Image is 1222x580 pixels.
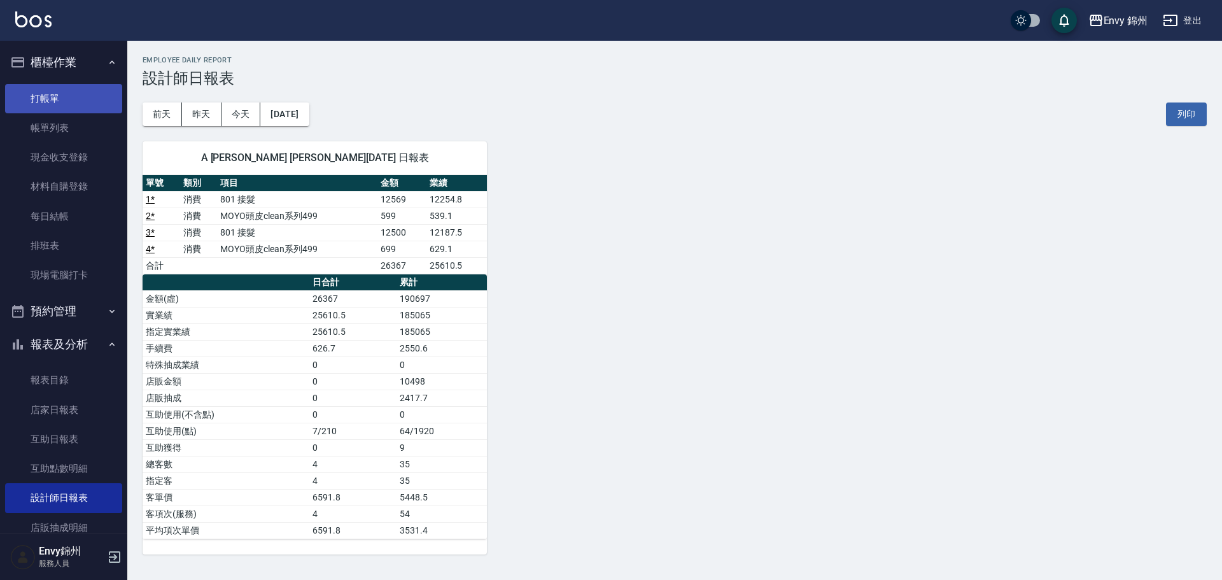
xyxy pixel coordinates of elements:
td: 64/1920 [397,423,487,439]
td: 0 [397,357,487,373]
td: 客項次(服務) [143,506,309,522]
button: 預約管理 [5,295,122,328]
a: 互助日報表 [5,425,122,454]
a: 排班表 [5,231,122,260]
td: 互助獲得 [143,439,309,456]
td: 消費 [180,241,218,257]
button: [DATE] [260,103,309,126]
td: 801 接髮 [217,191,377,208]
td: 0 [309,390,397,406]
td: MOYO頭皮clean系列499 [217,208,377,224]
td: 店販抽成 [143,390,309,406]
th: 單號 [143,175,180,192]
td: 0 [309,439,397,456]
button: 昨天 [182,103,221,126]
td: 5448.5 [397,489,487,506]
th: 日合計 [309,274,397,291]
td: 35 [397,456,487,472]
td: 7/210 [309,423,397,439]
td: 平均項次單價 [143,522,309,539]
p: 服務人員 [39,558,104,569]
td: 629.1 [426,241,488,257]
td: 25610.5 [309,307,397,323]
img: Logo [15,11,52,27]
td: 3531.4 [397,522,487,539]
td: 35 [397,472,487,489]
td: 185065 [397,307,487,323]
a: 店販抽成明細 [5,513,122,542]
td: 12254.8 [426,191,488,208]
h2: Employee Daily Report [143,56,1207,64]
td: 總客數 [143,456,309,472]
td: 9 [397,439,487,456]
td: 25610.5 [309,323,397,340]
td: 客單價 [143,489,309,506]
td: 指定客 [143,472,309,489]
button: Envy 錦州 [1083,8,1153,34]
td: 599 [377,208,426,224]
td: 手續費 [143,340,309,357]
td: 消費 [180,208,218,224]
a: 現場電腦打卡 [5,260,122,290]
a: 互助點數明細 [5,454,122,483]
button: 今天 [221,103,261,126]
table: a dense table [143,175,487,274]
a: 材料自購登錄 [5,172,122,201]
td: 185065 [397,323,487,340]
td: 26367 [377,257,426,274]
td: 4 [309,456,397,472]
td: 指定實業績 [143,323,309,340]
button: save [1051,8,1077,33]
td: 特殊抽成業績 [143,357,309,373]
button: 櫃檯作業 [5,46,122,79]
td: 6591.8 [309,522,397,539]
td: 626.7 [309,340,397,357]
td: 801 接髮 [217,224,377,241]
h3: 設計師日報表 [143,69,1207,87]
td: 實業績 [143,307,309,323]
a: 設計師日報表 [5,483,122,513]
th: 累計 [397,274,487,291]
h5: Envy錦州 [39,545,104,558]
td: 12569 [377,191,426,208]
td: 互助使用(點) [143,423,309,439]
a: 每日結帳 [5,202,122,231]
td: 2550.6 [397,340,487,357]
td: 互助使用(不含點) [143,406,309,423]
a: 報表目錄 [5,365,122,395]
th: 業績 [426,175,488,192]
td: 190697 [397,290,487,307]
div: Envy 錦州 [1104,13,1148,29]
td: 4 [309,472,397,489]
td: 539.1 [426,208,488,224]
table: a dense table [143,274,487,539]
a: 帳單列表 [5,113,122,143]
button: 列印 [1166,103,1207,126]
td: 699 [377,241,426,257]
td: 6591.8 [309,489,397,506]
td: 消費 [180,224,218,241]
td: 消費 [180,191,218,208]
th: 金額 [377,175,426,192]
a: 現金收支登錄 [5,143,122,172]
td: 合計 [143,257,180,274]
td: MOYO頭皮clean系列499 [217,241,377,257]
td: 25610.5 [426,257,488,274]
td: 0 [397,406,487,423]
img: Person [10,544,36,570]
td: 12187.5 [426,224,488,241]
span: A [PERSON_NAME] [PERSON_NAME][DATE] 日報表 [158,152,472,164]
td: 店販金額 [143,373,309,390]
td: 4 [309,506,397,522]
button: 報表及分析 [5,328,122,361]
td: 0 [309,406,397,423]
td: 26367 [309,290,397,307]
td: 10498 [397,373,487,390]
a: 打帳單 [5,84,122,113]
td: 0 [309,373,397,390]
td: 54 [397,506,487,522]
button: 前天 [143,103,182,126]
td: 金額(虛) [143,290,309,307]
a: 店家日報表 [5,395,122,425]
th: 項目 [217,175,377,192]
